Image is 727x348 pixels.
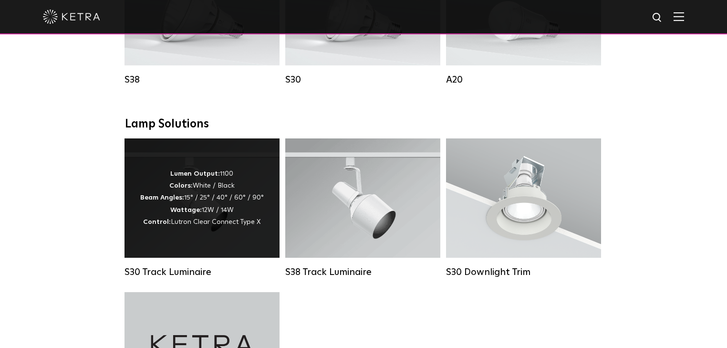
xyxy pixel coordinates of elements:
img: Hamburger%20Nav.svg [674,12,684,21]
a: S30 Track Luminaire Lumen Output:1100Colors:White / BlackBeam Angles:15° / 25° / 40° / 60° / 90°W... [125,138,280,278]
div: Lamp Solutions [125,117,602,131]
strong: Colors: [169,182,193,189]
div: S38 [125,74,280,85]
div: A20 [446,74,601,85]
strong: Control: [143,219,171,225]
div: 1100 White / Black 15° / 25° / 40° / 60° / 90° 12W / 14W [140,168,264,228]
div: S30 Track Luminaire [125,266,280,278]
img: search icon [652,12,664,24]
strong: Wattage: [170,207,202,213]
span: Lutron Clear Connect Type X [171,219,260,225]
div: S30 [285,74,440,85]
img: ketra-logo-2019-white [43,10,100,24]
strong: Lumen Output: [170,170,220,177]
a: S38 Track Luminaire Lumen Output:1100Colors:White / BlackBeam Angles:10° / 25° / 40° / 60°Wattage... [285,138,440,278]
a: S30 Downlight Trim S30 Downlight Trim [446,138,601,278]
div: S38 Track Luminaire [285,266,440,278]
strong: Beam Angles: [140,194,184,201]
div: S30 Downlight Trim [446,266,601,278]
